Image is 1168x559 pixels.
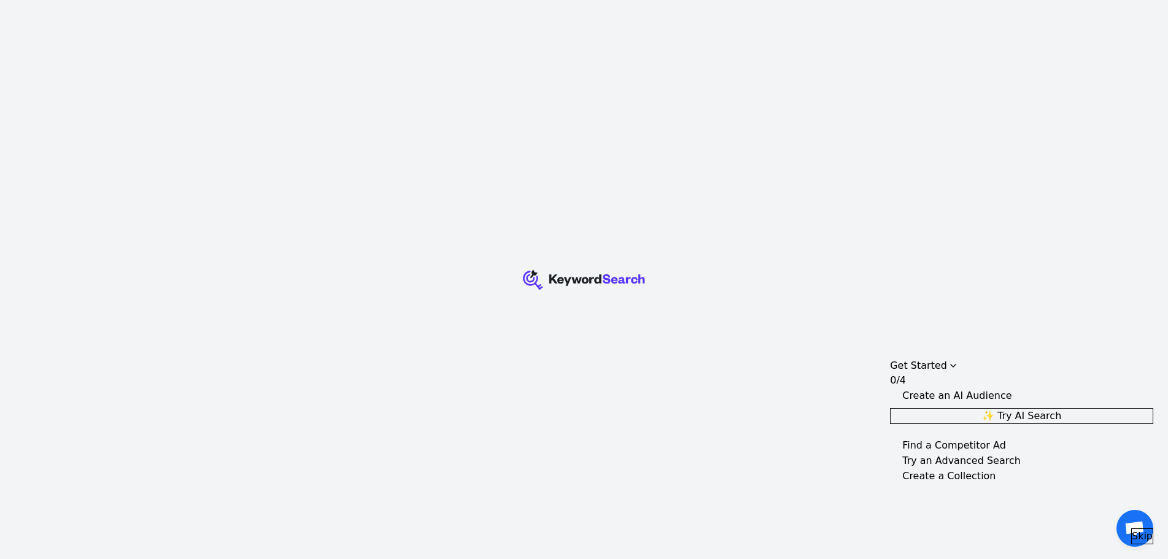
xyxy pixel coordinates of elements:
[1131,528,1153,544] button: Skip
[982,409,1061,423] span: ✨ Try AI Search
[902,388,1011,403] div: Create an AI Audience
[890,408,1153,424] button: ✨ Try AI Search
[1132,529,1153,544] span: Skip
[890,453,1153,468] button: Expand Checklist
[890,358,1153,544] div: Get Started
[902,469,996,484] div: Create a Collection
[890,469,1153,484] button: Expand Checklist
[890,358,1153,388] button: Collapse Checklist
[890,388,1153,403] button: Collapse Checklist
[890,438,1153,453] button: Expand Checklist
[902,438,1006,453] div: Find a Competitor Ad
[890,358,1153,373] div: Drag to move checklist
[890,358,947,373] div: Get Started
[890,373,906,388] div: 0/4
[902,453,1021,468] div: Try an Advanced Search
